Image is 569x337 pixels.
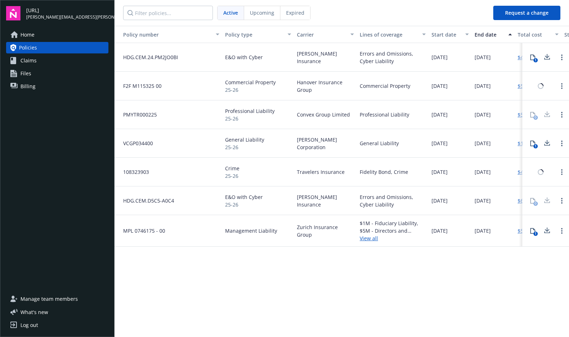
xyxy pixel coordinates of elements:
div: 1 [533,144,538,148]
button: End date [472,26,515,43]
button: 1 [526,224,540,238]
span: 25-26 [225,172,239,180]
span: MPL 0746175 - 00 [117,227,165,234]
span: [DATE] [475,111,491,118]
span: Upcoming [250,9,274,16]
div: Toggle SortBy [117,31,211,38]
div: Log out [20,319,38,331]
div: 1 [533,58,538,62]
div: Start date [432,31,461,38]
span: [PERSON_NAME] Insurance [297,50,354,65]
span: [DATE] [475,197,491,204]
span: Crime [225,165,239,172]
div: Fidelity Bond, Crime [360,168,408,176]
span: [DATE] [475,82,491,90]
a: $5,180.00 [518,82,541,90]
button: Request a change [493,6,560,20]
a: Open options [558,139,566,148]
button: [URL][PERSON_NAME][EMAIL_ADDRESS][PERSON_NAME] [26,6,108,20]
a: $6,918.22 [518,197,541,204]
span: [DATE] [432,227,448,234]
span: E&O with Cyber [225,53,263,61]
div: Carrier [297,31,346,38]
a: Open options [558,168,566,176]
a: Files [6,68,108,79]
span: [PERSON_NAME][EMAIL_ADDRESS][PERSON_NAME] [26,14,108,20]
span: 25-26 [225,86,276,94]
span: What ' s new [20,308,48,316]
span: [DATE] [432,111,448,118]
div: Total cost [518,31,551,38]
a: Policies [6,42,108,53]
a: Open options [558,110,566,119]
a: Open options [558,53,566,62]
span: Travelers Insurance [297,168,345,176]
span: VCGP034400 [117,139,153,147]
span: [URL] [26,6,108,14]
div: Commercial Property [360,82,410,90]
a: Home [6,29,108,41]
button: What's new [6,308,60,316]
span: PMYTR000225 [117,111,157,118]
span: Professional Liability [225,107,275,115]
a: $4,548.00 [518,168,541,176]
div: Lines of coverage [360,31,418,38]
span: HDG.CEM.D5C5-A0C4 [117,197,174,204]
span: [DATE] [432,53,448,61]
img: navigator-logo.svg [6,6,20,20]
div: Policy number [117,31,211,38]
a: Open options [558,82,566,90]
span: 25-26 [225,143,264,151]
span: [DATE] [475,168,491,176]
span: Home [20,29,34,41]
button: 1 [526,50,540,65]
a: $16,698.87 [518,139,544,147]
span: Active [223,9,238,16]
button: Lines of coverage [357,26,429,43]
span: [DATE] [475,139,491,147]
span: Claims [20,55,37,66]
span: Hanover Insurance Group [297,79,354,94]
span: 25-26 [225,115,275,122]
span: Files [20,68,31,79]
div: End date [475,31,504,38]
span: [DATE] [475,53,491,61]
span: 25-26 [225,201,263,208]
span: E&O with Cyber [225,193,263,201]
span: HDG.CEM.24.PM2JO0BI [117,53,178,61]
a: Open options [558,196,566,205]
span: Expired [286,9,304,16]
span: Policies [19,42,37,53]
span: [DATE] [432,197,448,204]
div: Policy type [225,31,283,38]
button: Total cost [515,26,561,43]
button: Start date [429,26,472,43]
a: $4,003.38 [518,53,541,61]
a: Manage team members [6,293,108,305]
input: Filter policies... [123,6,213,20]
div: Professional Liability [360,111,409,118]
span: [DATE] [432,82,448,90]
span: Billing [20,81,36,92]
button: Policy type [222,26,294,43]
span: Manage team members [20,293,78,305]
span: [DATE] [432,168,448,176]
a: View all [360,234,426,242]
span: [PERSON_NAME] Insurance [297,193,354,208]
div: 1 [533,232,538,236]
a: $54,015.98 [518,227,544,234]
a: Claims [6,55,108,66]
span: [PERSON_NAME] Corporation [297,136,354,151]
span: General Liability [225,136,264,143]
span: 108323903 [117,168,149,176]
button: 1 [526,136,540,151]
div: General Liability [360,139,399,147]
div: Errors and Omissions, Cyber Liability [360,50,426,65]
span: Management Liability [225,227,277,234]
span: [DATE] [432,139,448,147]
a: Billing [6,81,108,92]
button: Carrier [294,26,357,43]
span: Commercial Property [225,79,276,86]
span: Convex Group Limited [297,111,350,118]
div: $1M - Fiduciary Liability, $5M - Directors and Officers, $3M - Employment Practices Liability [360,219,426,234]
